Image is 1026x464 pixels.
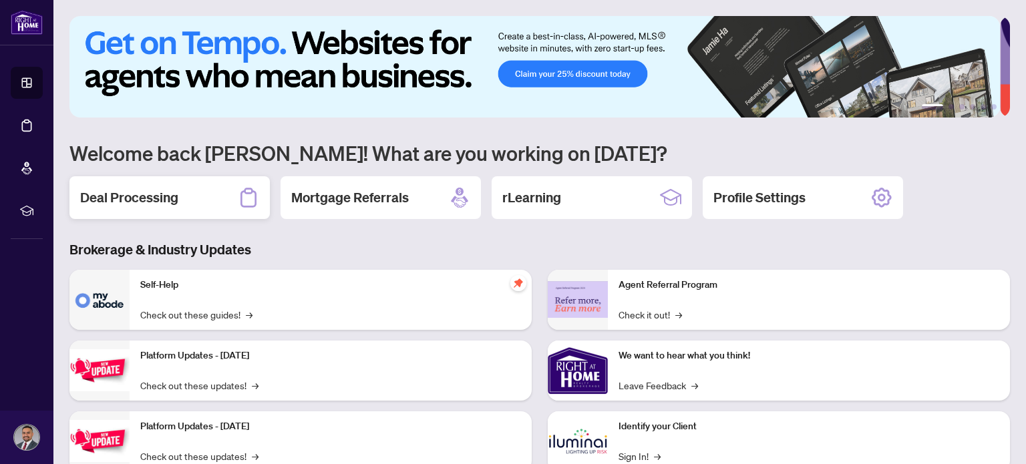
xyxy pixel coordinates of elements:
p: Agent Referral Program [619,278,999,292]
a: Leave Feedback→ [619,378,698,393]
h2: Mortgage Referrals [291,188,409,207]
h3: Brokerage & Industry Updates [69,240,1010,259]
h2: Deal Processing [80,188,178,207]
span: → [252,449,259,463]
span: → [246,307,252,322]
p: We want to hear what you think! [619,349,999,363]
p: Identify your Client [619,419,999,434]
img: Self-Help [69,270,130,330]
p: Self-Help [140,278,521,292]
img: Platform Updates - July 8, 2025 [69,420,130,462]
span: pushpin [510,275,526,291]
button: 4 [970,104,975,109]
p: Platform Updates - [DATE] [140,349,521,363]
a: Check out these guides!→ [140,307,252,322]
h1: Welcome back [PERSON_NAME]! What are you working on [DATE]? [69,140,1010,166]
span: → [691,378,698,393]
img: We want to hear what you think! [548,340,608,401]
img: logo [11,10,43,35]
button: 2 [949,104,954,109]
h2: Profile Settings [713,188,806,207]
p: Platform Updates - [DATE] [140,419,521,434]
button: 5 [981,104,986,109]
a: Check out these updates!→ [140,378,259,393]
a: Sign In!→ [619,449,661,463]
span: → [252,378,259,393]
a: Check out these updates!→ [140,449,259,463]
img: Slide 0 [69,16,1000,118]
a: Check it out!→ [619,307,682,322]
button: 1 [922,104,943,109]
img: Agent Referral Program [548,281,608,318]
h2: rLearning [502,188,561,207]
span: → [675,307,682,322]
img: Platform Updates - July 21, 2025 [69,349,130,391]
button: 6 [991,104,997,109]
button: Open asap [973,417,1013,457]
img: Profile Icon [14,425,39,450]
button: 3 [959,104,965,109]
span: → [654,449,661,463]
